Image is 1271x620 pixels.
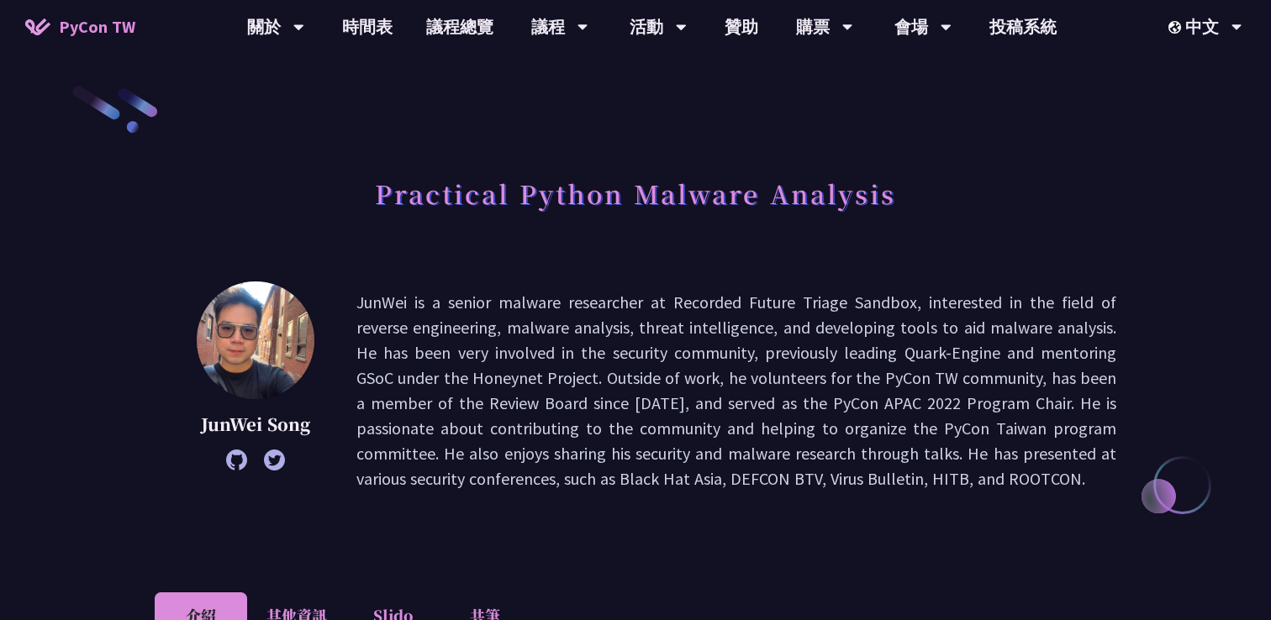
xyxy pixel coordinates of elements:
img: Home icon of PyCon TW 2025 [25,18,50,35]
a: PyCon TW [8,6,152,48]
h1: Practical Python Malware Analysis [375,168,896,218]
span: PyCon TW [59,14,135,39]
p: JunWei is a senior malware researcher at Recorded Future Triage Sandbox, interested in the field ... [356,290,1116,491]
img: Locale Icon [1168,21,1185,34]
p: JunWei Song [197,412,314,437]
img: JunWei Song [197,281,314,399]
